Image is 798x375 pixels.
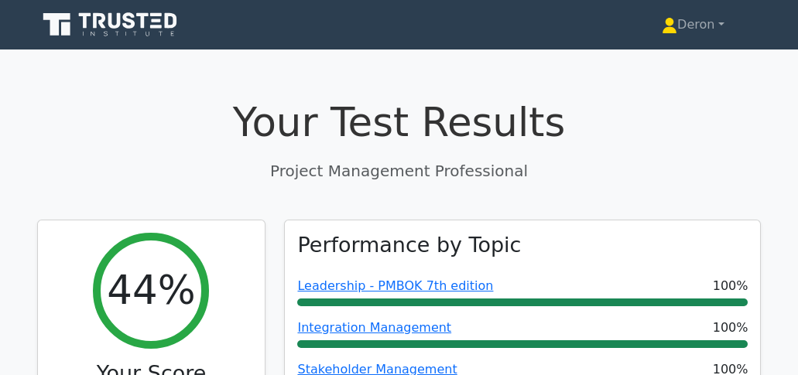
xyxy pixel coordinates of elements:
span: 100% [713,319,748,337]
h1: Your Test Results [37,99,762,147]
a: Deron [625,9,761,40]
span: 100% [713,277,748,295]
h2: 44% [107,267,195,315]
h3: Performance by Topic [297,233,521,257]
a: Leadership - PMBOK 7th edition [297,278,493,293]
p: Project Management Professional [37,159,762,182]
a: Integration Management [297,320,451,335]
